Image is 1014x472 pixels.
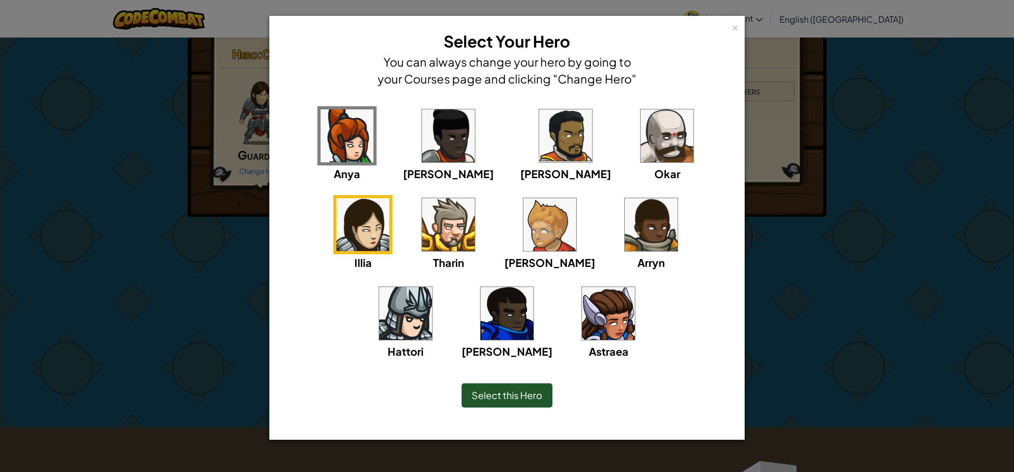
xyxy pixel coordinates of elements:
[388,345,424,358] span: Hattori
[654,167,680,180] span: Okar
[375,53,639,87] h4: You can always change your hero by going to your Courses page and clicking "Change Hero"
[379,287,432,340] img: portrait.png
[731,21,739,32] div: ×
[523,198,576,251] img: portrait.png
[641,109,693,162] img: portrait.png
[472,389,542,401] span: Select this Hero
[403,167,494,180] span: [PERSON_NAME]
[334,167,360,180] span: Anya
[582,287,635,340] img: portrait.png
[354,256,372,269] span: Illia
[520,167,611,180] span: [PERSON_NAME]
[539,109,592,162] img: portrait.png
[625,198,678,251] img: portrait.png
[462,345,552,358] span: [PERSON_NAME]
[422,109,475,162] img: portrait.png
[481,287,533,340] img: portrait.png
[321,109,373,162] img: portrait.png
[422,198,475,251] img: portrait.png
[637,256,665,269] span: Arryn
[504,256,595,269] span: [PERSON_NAME]
[589,345,628,358] span: Astraea
[336,198,389,251] img: portrait.png
[433,256,464,269] span: Tharin
[375,30,639,53] h3: Select Your Hero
